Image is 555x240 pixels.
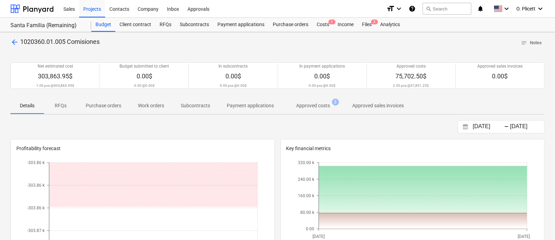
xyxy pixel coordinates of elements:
span: search [426,6,431,11]
a: Costs1 [313,18,333,32]
p: Approved sales invoices [477,63,523,69]
div: Costs [313,18,333,32]
span: 1020360.01.005 Comisiones [20,38,100,45]
tspan: -303.86 k [27,160,45,165]
p: 0.00 pcs @ 0.00$ [309,83,336,88]
a: Analytics [376,18,404,32]
i: notifications [477,5,484,13]
tspan: -303.86 k [27,206,45,210]
button: Interact with the calendar and add the check-in date for your trip. [460,123,471,131]
tspan: -303.87 k [27,228,45,233]
i: Knowledge base [409,5,416,13]
span: 303,863.95$ [38,72,72,80]
p: In payment applications [299,63,345,69]
p: Purchase orders [86,102,121,109]
p: 1.00 pcs @ 303,863.95$ [36,83,74,88]
a: Client contract [115,18,155,32]
p: Subcontracts [181,102,210,109]
button: Notes [518,38,545,48]
span: 75,702.50$ [395,72,426,80]
p: Approved sales invoices [352,102,404,109]
tspan: 80.00 k [300,210,315,215]
a: RFQs [155,18,176,32]
a: Income [333,18,358,32]
span: notes [521,40,527,46]
p: Work orders [138,102,164,109]
span: O. Plicett [516,6,535,11]
tspan: 0.00 [306,226,314,231]
p: Payment applications [227,102,274,109]
p: 2.00 pcs @ 37,851.25$ [393,83,429,88]
span: 2 [371,20,378,24]
a: Payment applications [213,18,269,32]
span: 1 [329,20,336,24]
span: 0.00$ [137,72,152,80]
p: 0.00 @ 0.00$ [134,83,155,88]
div: - [504,125,509,129]
i: keyboard_arrow_down [395,5,403,13]
tspan: 320.00 k [298,160,315,165]
a: Purchase orders [269,18,313,32]
i: keyboard_arrow_down [536,5,545,13]
tspan: 160.00 k [298,193,315,198]
a: Files2 [358,18,376,32]
i: format_size [386,5,395,13]
p: In subcontracts [218,63,248,69]
p: Net estimated cost [38,63,73,69]
span: 2 [332,99,339,106]
span: 0.00$ [314,72,330,80]
p: Approved costs [396,63,426,69]
tspan: [DATE] [313,234,325,239]
span: arrow_back [10,38,19,46]
a: Budget [91,18,115,32]
button: Search [423,3,471,15]
p: RFQs [52,102,69,109]
a: Subcontracts [176,18,213,32]
p: Details [19,102,36,109]
div: Widget de chat [520,207,555,240]
span: Notes [521,39,542,47]
iframe: Chat Widget [520,207,555,240]
p: 0.00 pcs @ 0.00$ [220,83,247,88]
input: Start Date [471,122,507,132]
tspan: -303.86 k [27,183,45,188]
p: Budget submitted to client [120,63,169,69]
input: End Date [509,122,544,132]
p: Key financial metrics [286,145,539,152]
p: Approved costs [296,102,330,109]
i: keyboard_arrow_down [502,5,511,13]
div: Files [358,18,376,32]
span: 0.00$ [225,72,241,80]
tspan: [DATE] [518,234,530,239]
span: 0.00$ [492,72,508,80]
p: Profitability forecast [16,145,269,152]
tspan: 240.00 k [298,177,315,181]
div: Santa Familia (Remaining) [10,22,83,29]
